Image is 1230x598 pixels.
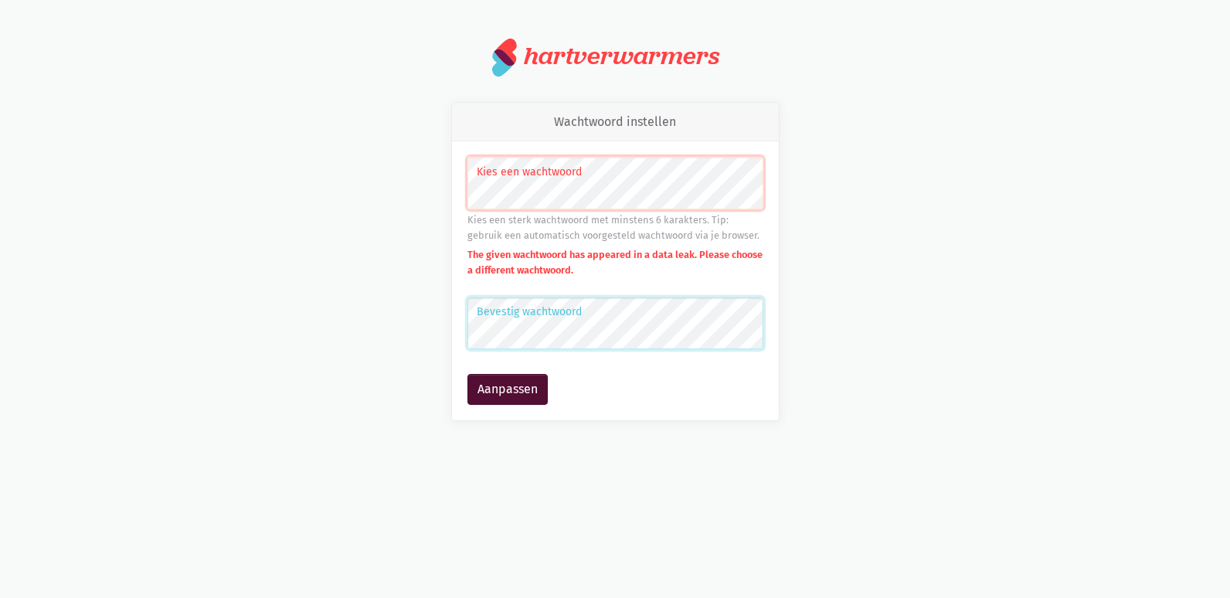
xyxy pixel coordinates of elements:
[467,212,763,244] div: Kies een sterk wachtwoord met minstens 6 karakters. Tip: gebruik een automatisch voorgesteld wach...
[477,304,753,321] label: Bevestig wachtwoord
[492,37,738,77] a: hartverwarmers
[524,42,719,70] div: hartverwarmers
[477,164,753,181] label: Kies een wachtwoord
[467,249,763,276] strong: The given wachtwoord has appeared in a data leak. Please choose a different wachtwoord.
[467,374,548,405] button: Aanpassen
[452,103,779,142] div: Wachtwoord instellen
[467,157,763,404] form: Wachtwoord instellen
[492,37,518,77] img: logo.svg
